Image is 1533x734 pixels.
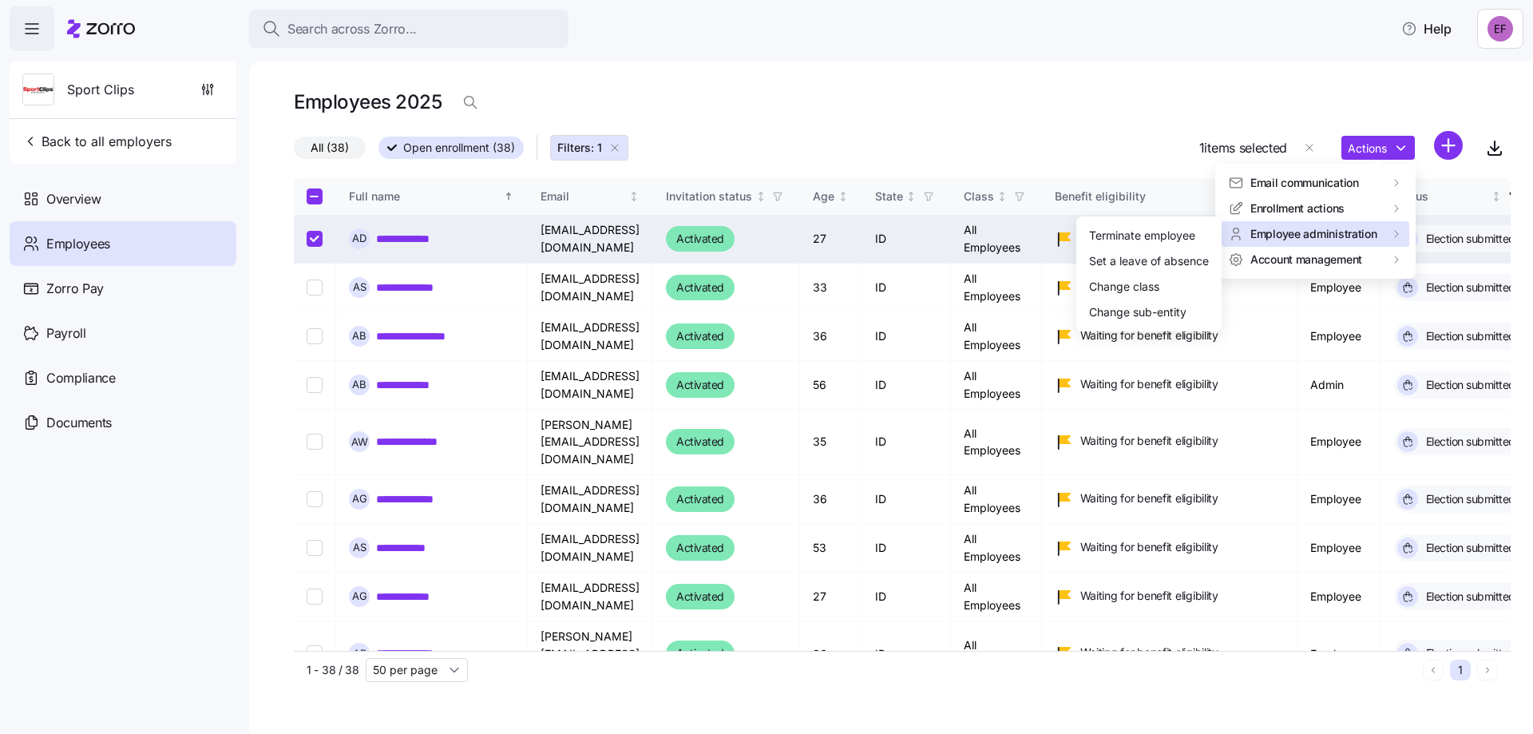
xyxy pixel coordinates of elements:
[951,215,1042,264] td: All Employees
[1421,231,1515,247] span: Election submitted
[1250,175,1359,191] span: Email communication
[352,233,366,244] span: A D
[1089,304,1186,321] div: Change sub-entity
[1250,200,1345,216] span: Enrollment actions
[1089,227,1195,244] div: Terminate employee
[528,215,653,264] td: [EMAIL_ADDRESS][DOMAIN_NAME]
[1089,252,1209,270] div: Set a leave of absence
[1250,226,1377,242] span: Employee administration
[1089,278,1159,296] div: Change class
[800,215,862,264] td: 27
[307,231,323,247] input: Select record 1
[676,229,724,248] span: Activated
[1250,252,1362,268] span: Account management
[862,215,951,264] td: ID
